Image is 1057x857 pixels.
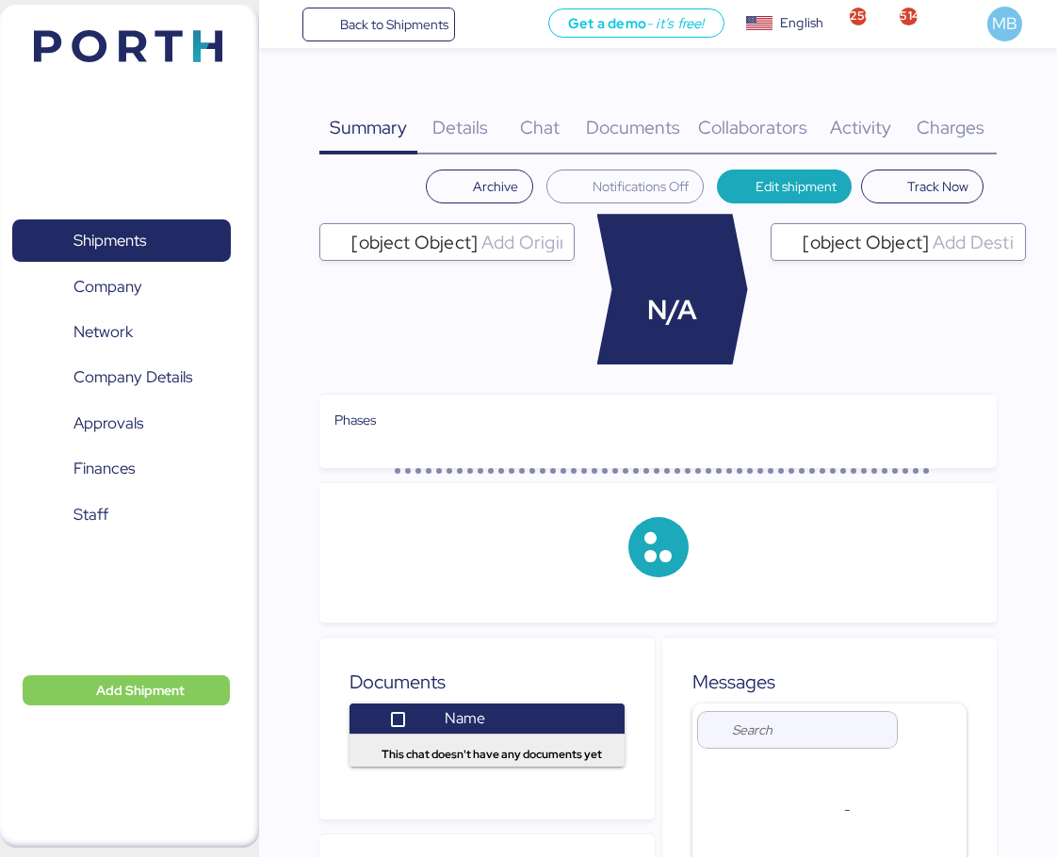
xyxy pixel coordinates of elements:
span: [object Object] [803,234,929,251]
span: Shipments [73,227,146,254]
span: Track Now [907,175,968,198]
div: Phases [334,410,983,430]
span: Chat [520,115,560,139]
span: Archive [473,175,518,198]
input: [object Object] [929,231,1016,253]
input: [object Object] [478,231,565,253]
span: Documents [586,115,680,139]
span: Company Details [73,364,192,391]
span: Add Shipment [96,679,185,702]
a: Company [12,265,231,308]
button: Notifications Off [546,170,705,203]
span: Company [73,273,142,300]
span: Network [73,318,133,346]
a: Approvals [12,402,231,445]
span: Details [432,115,488,139]
div: Documents [350,668,625,696]
span: Staff [73,501,108,528]
a: Shipments [12,219,231,263]
div: English [780,13,823,33]
span: N/A [647,290,697,331]
span: This chat doesn't have any documents yet [382,746,602,763]
a: Staff [12,493,231,537]
button: Edit shipment [717,170,852,203]
span: Name [445,708,485,728]
span: Notifications Off [593,175,689,198]
span: Back to Shipments [340,13,448,36]
span: Activity [830,115,891,139]
span: Approvals [73,410,143,437]
span: Summary [330,115,407,139]
span: MB [992,11,1017,36]
button: Track Now [861,170,984,203]
span: Collaborators [698,115,807,139]
a: Network [12,311,231,354]
button: Archive [426,170,533,203]
div: Messages [692,668,968,696]
span: [object Object] [351,234,478,251]
span: Charges [917,115,984,139]
button: Add Shipment [23,675,230,705]
a: Company Details [12,356,231,399]
span: Edit shipment [756,175,837,198]
button: Menu [270,8,302,40]
input: Search [732,711,887,749]
a: Back to Shipments [302,8,456,41]
a: Finances [12,447,231,491]
span: Finances [73,455,135,482]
